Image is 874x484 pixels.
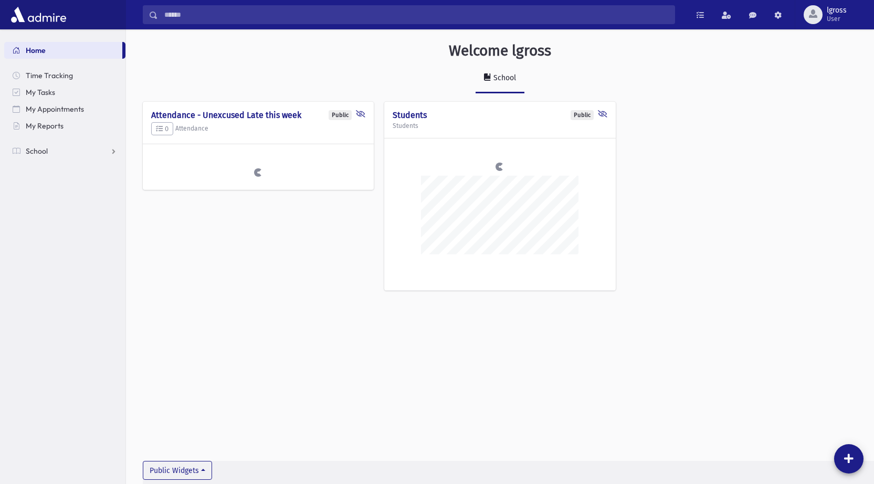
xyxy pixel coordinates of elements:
[151,122,173,136] button: 0
[156,125,169,133] span: 0
[4,101,125,117] a: My Appointments
[26,146,48,156] span: School
[329,110,352,120] div: Public
[827,15,847,23] span: User
[143,461,212,480] button: Public Widgets
[26,88,55,97] span: My Tasks
[4,84,125,101] a: My Tasks
[26,121,64,131] span: My Reports
[151,110,365,120] h4: Attendance - Unexcused Late this week
[4,117,125,134] a: My Reports
[4,42,122,59] a: Home
[158,5,675,24] input: Search
[8,4,69,25] img: AdmirePro
[4,143,125,159] a: School
[151,122,365,136] h5: Attendance
[476,64,524,93] a: School
[4,67,125,84] a: Time Tracking
[26,46,46,55] span: Home
[449,42,551,60] h3: Welcome lgross
[393,122,607,130] h5: Students
[571,110,594,120] div: Public
[26,71,73,80] span: Time Tracking
[393,110,607,120] h4: Students
[491,73,516,82] div: School
[26,104,84,114] span: My Appointments
[827,6,847,15] span: lgross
